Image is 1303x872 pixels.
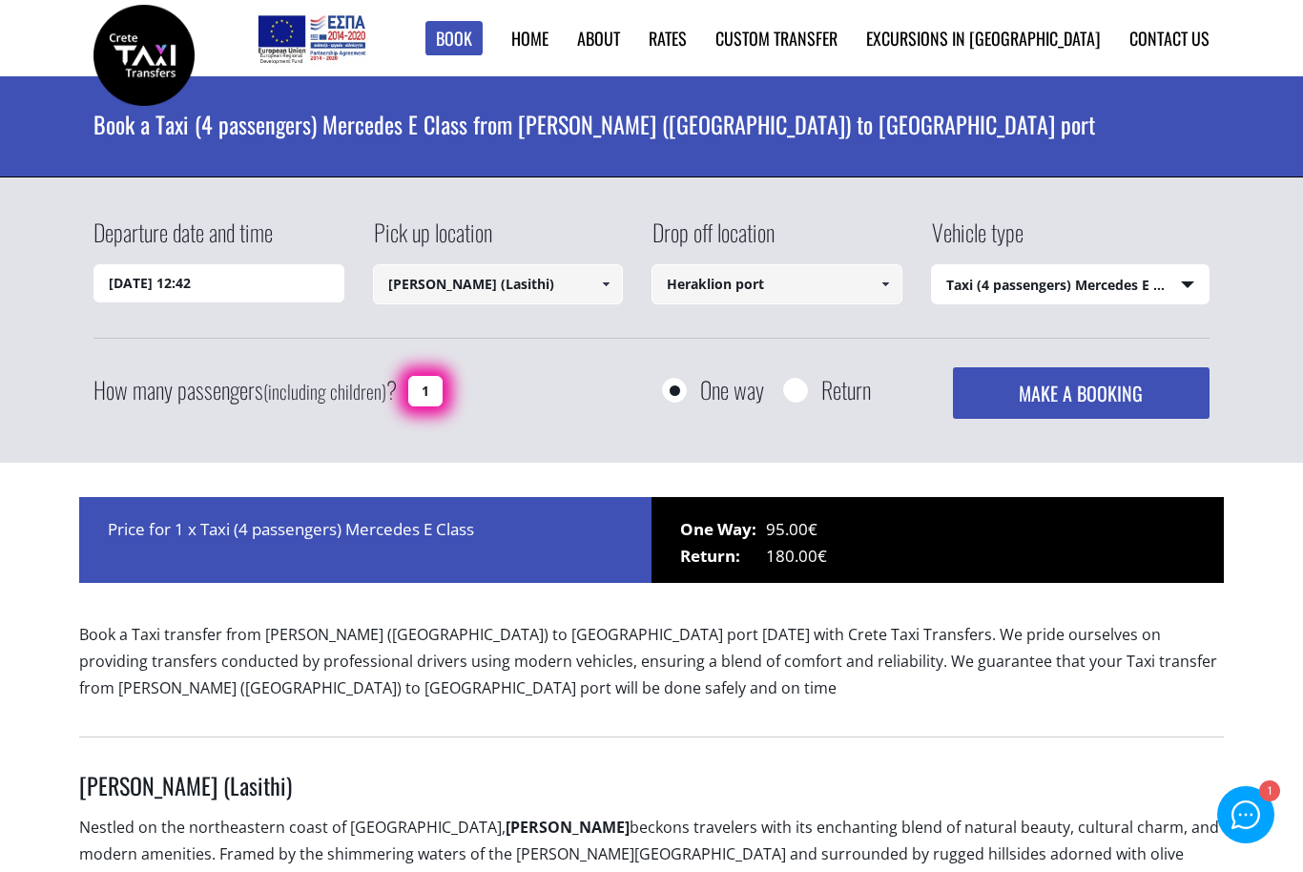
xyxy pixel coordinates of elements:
[79,497,651,583] div: Price for 1 x Taxi (4 passengers) Mercedes E Class
[590,264,622,304] a: Show All Items
[1129,26,1210,51] a: Contact us
[577,26,620,51] a: About
[866,26,1101,51] a: Excursions in [GEOGRAPHIC_DATA]
[79,621,1224,717] p: Book a Taxi transfer from [PERSON_NAME] ([GEOGRAPHIC_DATA]) to [GEOGRAPHIC_DATA] port [DATE] with...
[93,216,273,264] label: Departure date and time
[263,377,386,405] small: (including children)
[373,264,624,304] input: Select pickup location
[511,26,548,51] a: Home
[931,216,1024,264] label: Vehicle type
[651,216,775,264] label: Drop off location
[93,5,195,106] img: Crete Taxi Transfers | Book a Taxi transfer from Agios Nikolaos (Lasithi) to Heraklion port | Cre...
[932,265,1210,305] span: Taxi (4 passengers) Mercedes E Class
[953,367,1210,419] button: MAKE A BOOKING
[869,264,900,304] a: Show All Items
[93,76,1210,172] h1: Book a Taxi (4 passengers) Mercedes E Class from [PERSON_NAME] ([GEOGRAPHIC_DATA]) to [GEOGRAPHIC...
[255,10,368,67] img: e-bannersEUERDF180X90.jpg
[93,367,397,414] label: How many passengers ?
[821,378,871,402] label: Return
[649,26,687,51] a: Rates
[715,26,838,51] a: Custom Transfer
[651,497,1224,583] div: 95.00€ 180.00€
[506,817,630,838] strong: [PERSON_NAME]
[93,43,195,63] a: Crete Taxi Transfers | Book a Taxi transfer from Agios Nikolaos (Lasithi) to Heraklion port | Cre...
[79,771,1224,814] h3: [PERSON_NAME] (Lasithi)
[700,378,764,402] label: One way
[651,264,902,304] input: Select drop-off location
[1258,782,1278,802] div: 1
[425,21,483,56] a: Book
[373,216,492,264] label: Pick up location
[680,516,766,543] span: One Way:
[680,543,766,570] span: Return:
